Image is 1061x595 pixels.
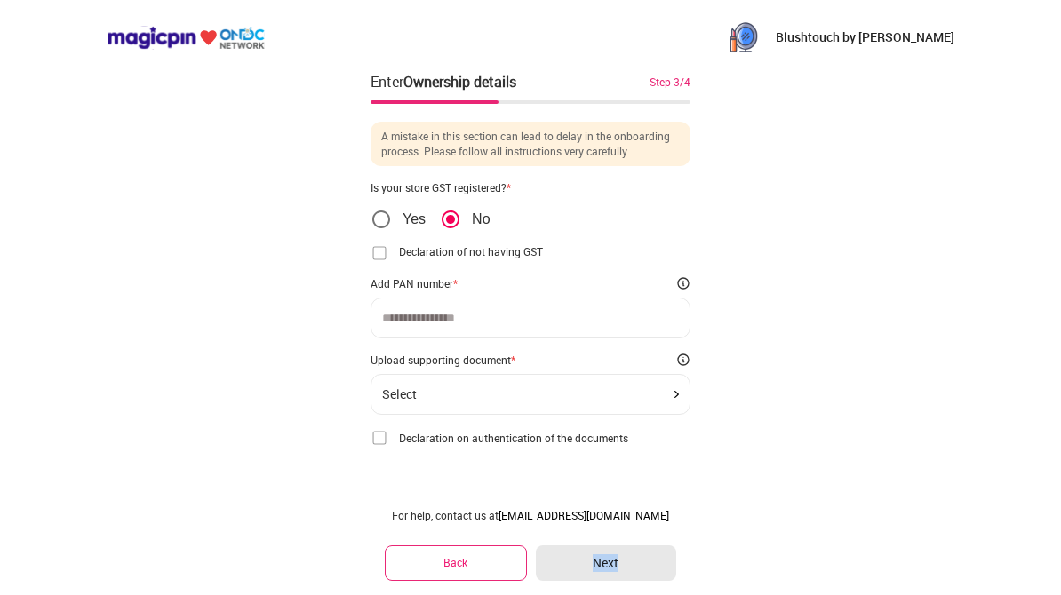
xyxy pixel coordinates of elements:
[371,71,516,92] div: Enter
[676,353,690,367] img: informationCircleBlack.2195f373.svg
[385,508,676,522] div: For help, contact us at
[674,391,679,398] img: Iju7Iju3ICEEjJCD5ANqUkeuu9rUcAAAAAElFTkSuQmCC
[107,26,265,50] img: ondc-logo-new-small.8a59708e.svg
[371,353,515,367] div: Upload supporting document
[371,122,690,166] div: A mistake in this section can lead to delay in the onboarding process. Please follow all instruct...
[650,74,690,90] div: Step 3/4
[371,209,491,230] div: position
[371,276,458,290] div: Add PAN number
[499,508,669,522] a: [EMAIL_ADDRESS][DOMAIN_NAME]
[371,429,388,447] img: home-delivery-unchecked-checkbox-icon.f10e6f61.svg
[399,244,543,258] span: Declaration of not having GST
[676,276,690,290] img: informationCircleBlack.2195f373.svg
[403,210,426,228] p: Yes
[472,210,490,228] p: No
[726,20,762,55] img: lbiiGUTvtCEVZpJ8c7-mVsteynFC0UEPAiqoK8J0Xr7JvIqDgbGp9l09ArrPzBYzEtbnPECEvNR0iGGOD0o0XMJv-FQ
[385,545,527,580] button: Back
[382,387,417,401] div: Select
[403,72,516,91] div: Ownership details
[399,431,628,445] span: Declaration on authentication of the documents
[371,244,388,262] img: home-delivery-unchecked-checkbox-icon.f10e6f61.svg
[371,180,690,194] div: Is your store GST registered?
[536,545,676,581] button: Next
[776,28,954,46] p: Blushtouch by [PERSON_NAME]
